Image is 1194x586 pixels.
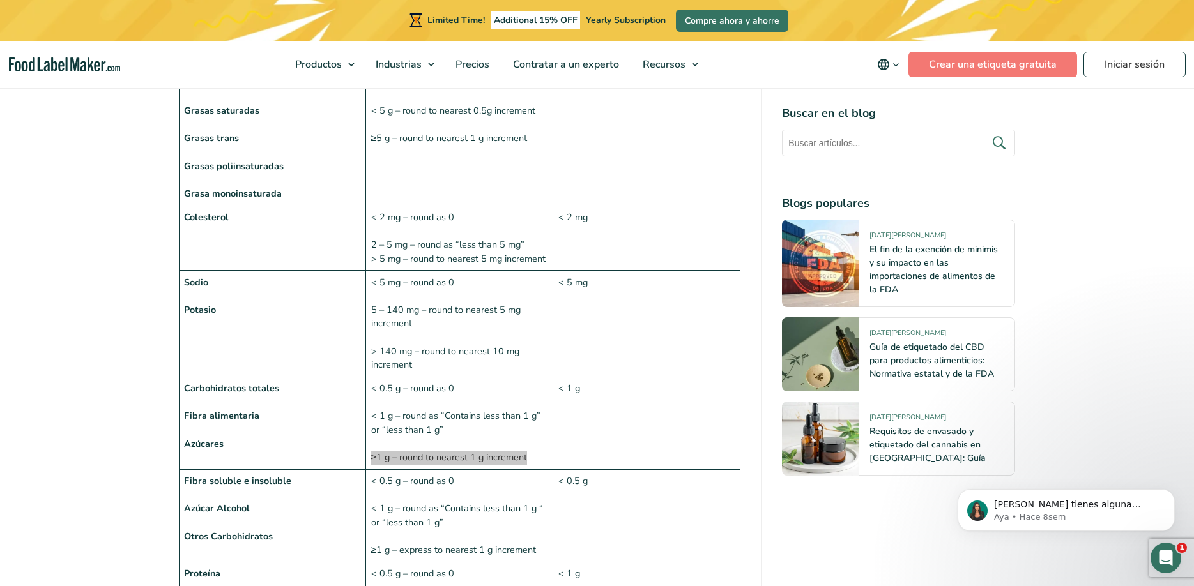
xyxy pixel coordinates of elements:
[631,41,705,88] a: Recursos
[372,57,423,71] span: Industrias
[676,10,788,32] a: Compre ahora y ahorre
[1177,543,1187,553] span: 1
[184,187,282,200] strong: Grasa monoinsaturada
[184,502,250,515] strong: Azúcar Alcohol
[184,211,229,223] strong: Colesterol
[782,130,1015,156] input: Buscar artículos...
[427,14,485,26] span: Limited Time!
[366,271,553,377] td: < 5 mg – round as 0 5 – 140 mg – round to nearest 5 mg increment > 140 mg – round to nearest 10 m...
[553,71,740,206] td: < 0.5 g
[184,77,233,89] strong: Grasa total
[184,474,291,487] strong: Fibra soluble e insoluble
[284,41,361,88] a: Productos
[366,71,553,206] td: < 0.5 g – round as 0 < 5 g – round to nearest 0.5g increment ≥5 g – round to nearest 1 g increment
[639,57,687,71] span: Recursos
[501,41,628,88] a: Contratar a un experto
[869,412,946,427] span: [DATE][PERSON_NAME]
[869,425,986,464] a: Requisitos de envasado y etiquetado del cannabis en [GEOGRAPHIC_DATA]: Guía
[366,470,553,562] td: < 0.5 g – round as 0 < 1 g – round as “Contains less than 1 g “ or “less than 1 g” ≥1 g – express...
[869,243,998,296] a: El fin de la exención de minimis y su impacto en las importaciones de alimentos de la FDA
[184,104,259,117] strong: Grasas saturadas
[184,131,239,144] strong: Grasas trans
[184,567,220,580] strong: Proteína
[553,206,740,271] td: < 2 mg
[366,206,553,271] td: < 2 mg – round as 0 2 – 5 mg – round as “less than 5 mg” > 5 mg – round to nearest 5 mg increment
[869,230,946,245] span: [DATE][PERSON_NAME]
[553,271,740,377] td: < 5 mg
[1083,52,1186,77] a: Iniciar sesión
[1151,543,1181,573] iframe: Intercom live chat
[364,41,441,88] a: Industrias
[553,470,740,562] td: < 0.5 g
[553,377,740,470] td: < 1 g
[869,328,946,343] span: [DATE][PERSON_NAME]
[782,195,1015,212] h4: Blogs populares
[586,14,666,26] span: Yearly Subscription
[452,57,491,71] span: Precios
[782,105,1015,122] h4: Buscar en el blog
[938,462,1194,552] iframe: Intercom notifications mensaje
[184,382,279,394] strong: Carbohidratos totales
[908,52,1077,77] a: Crear una etiqueta gratuita
[184,160,284,172] strong: Grasas poliinsaturadas
[184,303,216,316] strong: Potasio
[491,11,581,29] span: Additional 15% OFF
[184,437,224,450] strong: Azúcares
[184,409,259,422] strong: Fibra alimentaria
[184,530,273,543] strong: Otros Carbohidratos
[869,341,994,380] a: Guía de etiquetado del CBD para productos alimenticios: Normativa estatal y de la FDA
[184,276,208,289] strong: Sodio
[291,57,343,71] span: Productos
[509,57,620,71] span: Contratar a un experto
[366,377,553,470] td: < 0.5 g – round as 0 < 1 g – round as “Contains less than 1 g” or “less than 1 g” ≥1 g – round to...
[444,41,498,88] a: Precios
